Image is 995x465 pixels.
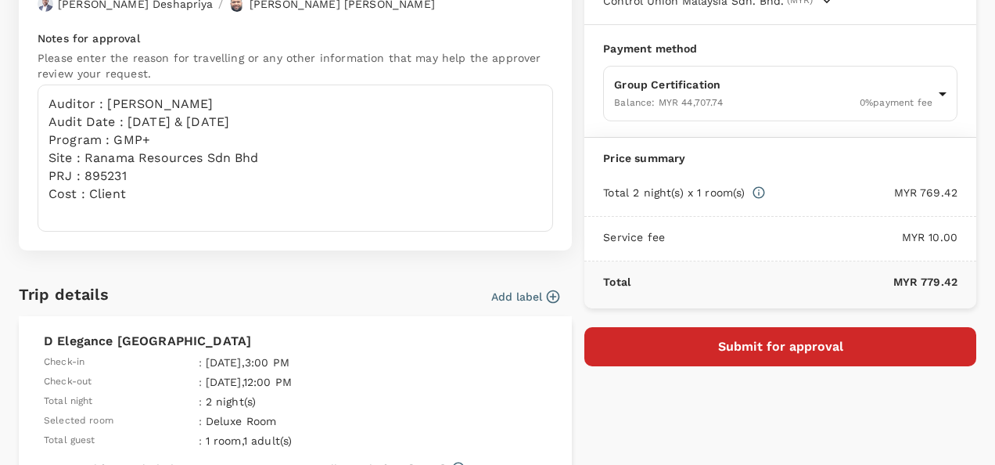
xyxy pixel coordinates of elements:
[38,50,553,81] p: Please enter the reason for travelling or any other information that may help the approver review...
[44,355,84,370] span: Check-in
[44,413,113,429] span: Selected room
[584,327,976,366] button: Submit for approval
[44,351,396,449] table: simple table
[603,41,957,56] p: Payment method
[206,355,393,370] p: [DATE] , 3:00 PM
[603,274,630,290] p: Total
[206,374,393,390] p: [DATE] , 12:00 PM
[603,66,957,121] div: Group CertificationBalance: MYR 44,707.740%payment fee
[38,31,553,46] p: Notes for approval
[199,433,202,449] span: :
[603,229,665,245] p: Service fee
[199,394,202,409] span: :
[44,433,95,449] span: Total guest
[614,77,932,92] p: Group Certification
[44,374,92,390] span: Check-out
[38,85,553,232] textarea: Auditor : [PERSON_NAME] Audit Date : [DATE] & [DATE] Program : GMP+ Site : Ranama Resources Sdn B...
[199,355,202,370] span: :
[860,97,932,108] span: 0 % payment fee
[44,332,547,351] p: D Elegance [GEOGRAPHIC_DATA]
[206,433,393,449] p: 1 room , 1 adult(s)
[665,229,957,245] p: MYR 10.00
[630,274,957,290] p: MYR 779.42
[614,97,722,108] span: Balance : MYR 44,707.74
[206,413,393,429] p: Deluxe Room
[199,413,202,429] span: :
[19,282,109,307] h6: Trip details
[206,394,393,409] p: 2 night(s)
[44,394,93,409] span: Total night
[491,289,559,305] button: Add label
[603,150,957,166] p: Price summary
[199,374,202,390] span: :
[766,185,957,200] p: MYR 769.42
[603,185,745,200] p: Total 2 night(s) x 1 room(s)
